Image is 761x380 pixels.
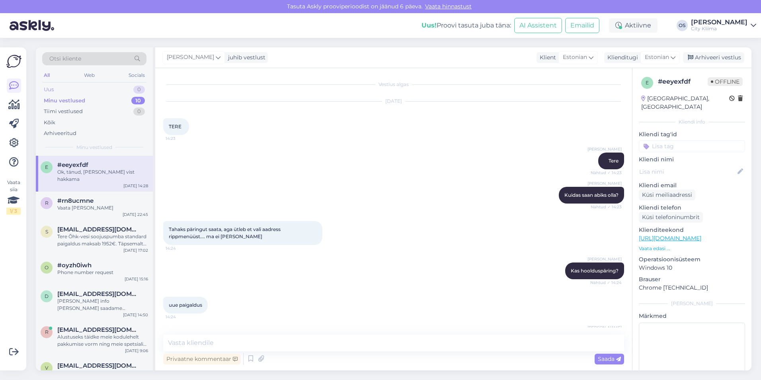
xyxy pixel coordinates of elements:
[639,245,745,252] p: Vaata edasi ...
[691,19,747,25] div: [PERSON_NAME]
[57,197,94,204] span: #rn8ucmne
[133,86,145,94] div: 0
[565,18,599,33] button: Emailid
[537,53,556,62] div: Klient
[169,302,202,308] span: uue paigaldus
[639,167,736,176] input: Lisa nimi
[49,55,81,63] span: Otsi kliente
[571,268,619,274] span: Kas hoolduspäring?
[587,325,622,331] span: [PERSON_NAME]
[82,70,96,80] div: Web
[658,77,708,86] div: # eeyexfdf
[691,19,756,32] a: [PERSON_NAME]City Kliima
[169,226,282,239] span: Tahaks päringut saata, aga ütleb et vali aadress rippmenüüst.... ma ei [PERSON_NAME]
[587,256,622,262] span: [PERSON_NAME]
[639,190,695,200] div: Küsi meiliaadressi
[167,53,214,62] span: [PERSON_NAME]
[639,275,745,284] p: Brauser
[76,144,112,151] span: Minu vestlused
[708,77,743,86] span: Offline
[225,53,265,62] div: juhib vestlust
[57,290,140,298] span: danieltalur@hotmail.com
[44,86,54,94] div: Uus
[641,94,729,111] div: [GEOGRAPHIC_DATA], [GEOGRAPHIC_DATA]
[123,247,148,253] div: [DATE] 17:02
[646,80,649,86] span: e
[45,264,49,270] span: o
[163,354,241,364] div: Privaatne kommentaar
[125,348,148,354] div: [DATE] 9:06
[421,21,511,30] div: Proovi tasuta juba täna:
[45,229,48,235] span: s
[645,53,669,62] span: Estonian
[123,183,148,189] div: [DATE] 14:28
[163,81,624,88] div: Vestlus algas
[57,161,88,168] span: #eeyexfdf
[609,158,619,164] span: Tere
[123,212,148,217] div: [DATE] 22:45
[6,54,21,69] img: Askly Logo
[609,18,658,33] div: Aktiivne
[639,212,703,223] div: Küsi telefoninumbrit
[6,208,21,215] div: 1 / 3
[639,300,745,307] div: [PERSON_NAME]
[127,70,146,80] div: Socials
[514,18,562,33] button: AI Assistent
[639,284,745,292] p: Chrome [TECHNICAL_ID]
[57,298,148,312] div: [PERSON_NAME] info [PERSON_NAME] saadame pakkumise e-mailile.
[639,264,745,272] p: Windows 10
[639,130,745,139] p: Kliendi tag'id
[639,226,745,234] p: Klienditeekond
[57,333,148,348] div: Alustuseks täidke meie kodulehelt pakkumise vorm ning meie spetsialist vaatab selle [PERSON_NAME]...
[57,233,148,247] div: Tere Õhk-vesi soojuspumba standard paigaldus maksab 1952€. Täpsemalt saab infot siit: [URL][DOMAI...
[691,25,747,32] div: City Kliima
[683,52,744,63] div: Arhiveeri vestlus
[44,97,85,105] div: Minu vestlused
[131,97,145,105] div: 10
[639,235,701,242] a: [URL][DOMAIN_NAME]
[125,276,148,282] div: [DATE] 15:16
[639,140,745,152] input: Lisa tag
[57,269,148,276] div: Phone number request
[563,53,587,62] span: Estonian
[639,204,745,212] p: Kliendi telefon
[639,118,745,125] div: Kliendi info
[169,123,181,129] span: TERE
[6,179,21,215] div: Vaata siia
[639,181,745,190] p: Kliendi email
[57,226,140,233] span: ssempres714@gmail.com
[42,70,51,80] div: All
[423,3,474,10] a: Vaata hinnastust
[590,280,622,286] span: Nähtud ✓ 14:24
[44,129,76,137] div: Arhiveeritud
[639,312,745,320] p: Märkmed
[166,314,195,320] span: 14:24
[639,155,745,164] p: Kliendi nimi
[591,204,622,210] span: Nähtud ✓ 14:23
[44,108,83,116] div: Tiimi vestlused
[163,98,624,105] div: [DATE]
[133,108,145,116] div: 0
[45,329,49,335] span: r
[45,164,48,170] span: e
[564,192,619,198] span: Kuidas saan abiks olla?
[45,293,49,299] span: d
[591,170,622,176] span: Nähtud ✓ 14:23
[57,262,92,269] span: #oyzh0iwh
[639,255,745,264] p: Operatsioonisüsteem
[166,135,195,141] span: 14:23
[44,119,55,127] div: Kõik
[587,180,622,186] span: [PERSON_NAME]
[421,22,437,29] b: Uus!
[677,20,688,31] div: OS
[45,365,48,371] span: v
[166,245,195,251] span: 14:24
[123,312,148,318] div: [DATE] 14:50
[57,168,148,183] div: Ok, tänud, [PERSON_NAME] vist hakkama
[57,204,148,212] div: Vaata [PERSON_NAME]
[57,362,140,369] span: valts.reimets@mail.ee
[57,326,140,333] span: reet.rattasepp5@gmail.com
[587,146,622,152] span: [PERSON_NAME]
[604,53,638,62] div: Klienditugi
[598,355,621,362] span: Saada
